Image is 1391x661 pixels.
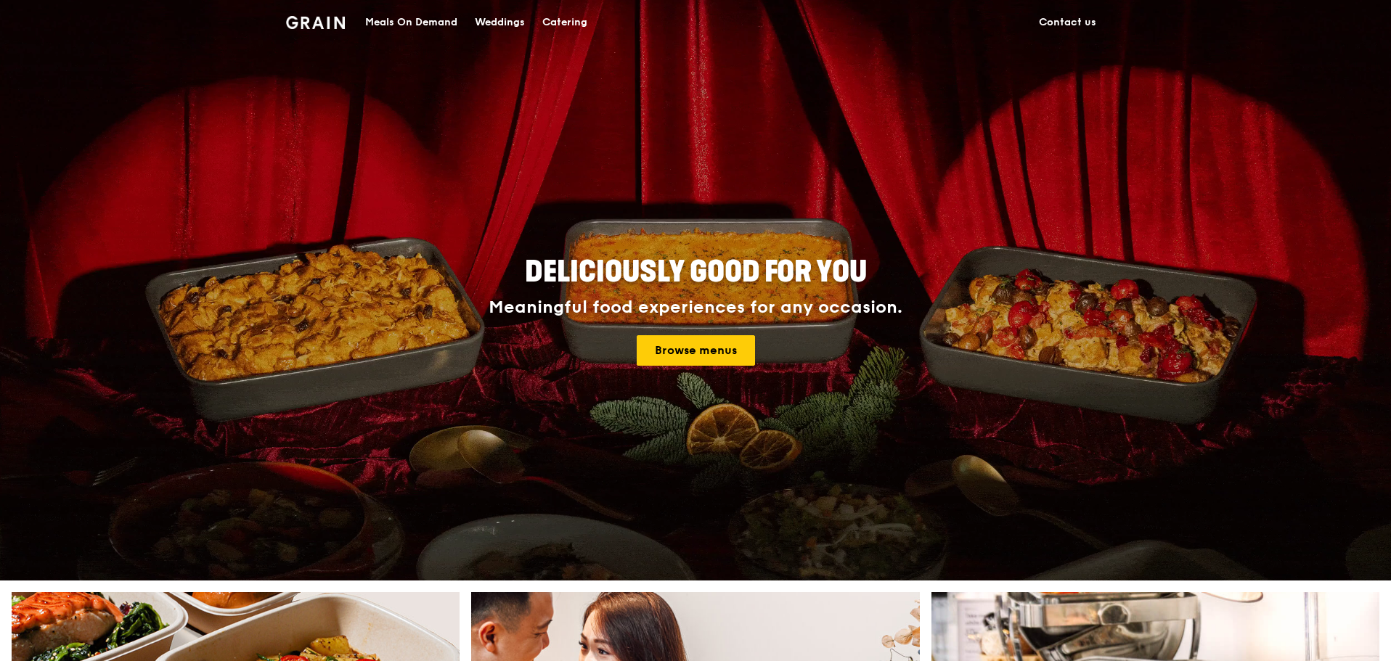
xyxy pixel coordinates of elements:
span: Deliciously good for you [525,255,867,290]
div: Catering [542,1,587,44]
a: Browse menus [637,335,755,366]
a: Weddings [466,1,534,44]
div: Weddings [475,1,525,44]
div: Meaningful food experiences for any occasion. [434,297,957,318]
a: Catering [534,1,596,44]
img: Grain [286,16,345,29]
div: Meals On Demand [365,1,457,44]
a: Contact us [1030,1,1105,44]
